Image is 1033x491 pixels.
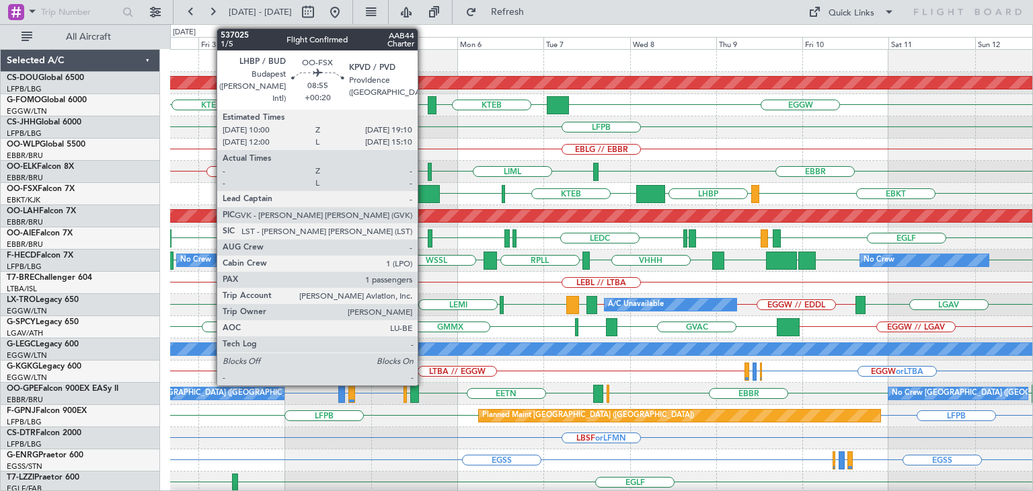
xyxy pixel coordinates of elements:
a: G-FOMOGlobal 6000 [7,96,87,104]
button: Quick Links [802,1,901,23]
span: OO-GPE [7,385,38,393]
a: OO-FSXFalcon 7X [7,185,75,193]
a: LFPB/LBG [7,439,42,449]
a: EBKT/KJK [7,195,40,205]
a: LFPB/LBG [7,84,42,94]
div: Sun 5 [371,37,457,49]
div: No Crew [864,250,894,270]
div: No Crew [180,250,211,270]
a: LFPB/LBG [7,262,42,272]
div: Fri 10 [802,37,888,49]
span: LX-TRO [7,296,36,304]
a: EGGW/LTN [7,350,47,361]
div: Thu 9 [716,37,802,49]
span: CS-DOU [7,74,38,82]
a: CS-DTRFalcon 2000 [7,429,81,437]
span: T7-LZZI [7,474,34,482]
a: LFPB/LBG [7,417,42,427]
span: OO-AIE [7,229,36,237]
a: LGAV/ATH [7,328,43,338]
div: Sat 11 [888,37,974,49]
div: A/C Unavailable [608,295,664,315]
a: LFPB/LBG [7,128,42,139]
a: EGGW/LTN [7,106,47,116]
a: EGGW/LTN [7,306,47,316]
span: G-SPCY [7,318,36,326]
a: EGSS/STN [7,461,42,471]
button: Refresh [459,1,540,23]
a: LTBA/ISL [7,284,37,294]
div: Fri 3 [198,37,284,49]
span: [DATE] - [DATE] [229,6,292,18]
a: OO-AIEFalcon 7X [7,229,73,237]
div: [DATE] [173,27,196,38]
a: F-GPNJFalcon 900EX [7,407,87,415]
div: Wed 8 [630,37,716,49]
div: Mon 6 [457,37,543,49]
span: G-ENRG [7,451,38,459]
a: EGGW/LTN [7,373,47,383]
div: Quick Links [829,7,874,20]
a: EBBR/BRU [7,151,43,161]
span: G-LEGC [7,340,36,348]
div: Sat 4 [285,37,371,49]
a: LX-TROLegacy 650 [7,296,79,304]
a: G-ENRGPraetor 600 [7,451,83,459]
span: Refresh [480,7,536,17]
span: OO-LAH [7,207,39,215]
a: EBBR/BRU [7,239,43,250]
a: OO-ELKFalcon 8X [7,163,74,171]
input: Trip Number [41,2,118,22]
span: CS-JHH [7,118,36,126]
span: OO-ELK [7,163,37,171]
span: OO-FSX [7,185,38,193]
a: EBBR/BRU [7,217,43,227]
span: F-HECD [7,252,36,260]
div: Planned Maint [GEOGRAPHIC_DATA] ([GEOGRAPHIC_DATA]) [482,406,694,426]
a: G-SPCYLegacy 650 [7,318,79,326]
button: All Aircraft [15,26,146,48]
span: G-KGKG [7,363,38,371]
span: T7-BRE [7,274,34,282]
a: OO-GPEFalcon 900EX EASy II [7,385,118,393]
a: CS-JHHGlobal 6000 [7,118,81,126]
a: F-HECDFalcon 7X [7,252,73,260]
span: CS-DTR [7,429,36,437]
span: All Aircraft [35,32,142,42]
a: CS-DOUGlobal 6500 [7,74,84,82]
a: OO-LAHFalcon 7X [7,207,76,215]
a: G-LEGCLegacy 600 [7,340,79,348]
a: G-KGKGLegacy 600 [7,363,81,371]
a: EBBR/BRU [7,395,43,405]
a: T7-LZZIPraetor 600 [7,474,79,482]
a: EBBR/BRU [7,173,43,183]
a: OO-WLPGlobal 5500 [7,141,85,149]
span: G-FOMO [7,96,41,104]
a: T7-BREChallenger 604 [7,274,92,282]
div: Tue 7 [543,37,629,49]
span: OO-WLP [7,141,40,149]
span: F-GPNJ [7,407,36,415]
div: No Crew [GEOGRAPHIC_DATA] ([GEOGRAPHIC_DATA] National) [116,383,341,404]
